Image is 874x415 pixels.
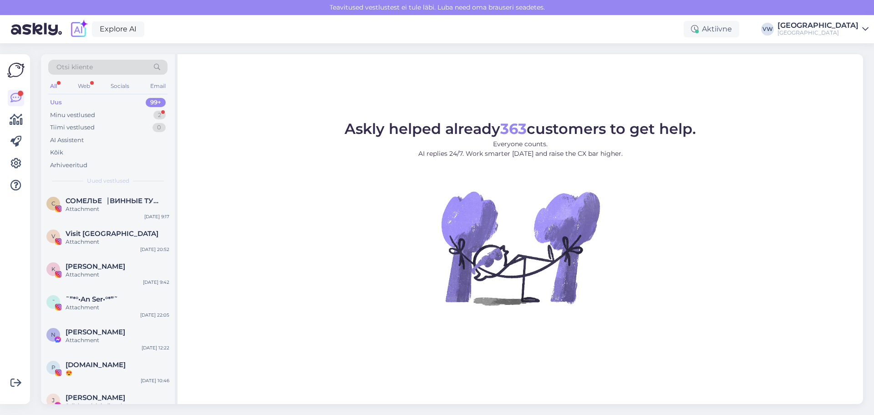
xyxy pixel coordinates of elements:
div: 0 [152,123,166,132]
span: С [51,200,56,207]
img: explore-ai [69,20,88,39]
div: [DATE] 9:42 [143,279,169,286]
div: VW [761,23,774,36]
span: P [51,364,56,371]
span: СОМЕЛЬЕ⎹ ВИННЫЕ ТУРЫ | ДЕГУСТАЦИИ В ТАЛЛИННЕ [66,197,160,205]
div: Selleks tuleb helistada [66,402,169,410]
div: Attachment [66,238,169,246]
div: Uus [50,98,62,107]
div: Minu vestlused [50,111,95,120]
div: Web [76,80,92,92]
div: Attachment [66,205,169,213]
img: Askly Logo [7,61,25,79]
div: 😍 [66,369,169,377]
div: [GEOGRAPHIC_DATA] [777,22,859,29]
img: No Chat active [438,166,602,330]
div: 2 [153,111,166,120]
div: Attachment [66,336,169,344]
b: 363 [500,120,527,138]
div: Attachment [66,303,169,312]
span: V [51,233,55,240]
div: Attachment [66,271,169,279]
span: Nele Grandberg [66,328,125,336]
div: Aktiivne [684,21,739,37]
span: Visit Pärnu [66,230,158,238]
span: Katri Kägo [66,262,125,271]
div: Email [148,80,168,92]
div: [DATE] 9:17 [144,213,169,220]
div: [DATE] 12:22 [142,344,169,351]
span: N [51,331,56,338]
div: Kõik [50,148,63,157]
span: ˜ [52,298,55,305]
div: Tiimi vestlused [50,123,95,132]
span: Otsi kliente [56,62,93,72]
div: [DATE] 20:52 [140,246,169,253]
div: All [48,80,59,92]
a: Explore AI [92,21,144,37]
div: Arhiveeritud [50,161,87,170]
div: [DATE] 10:46 [141,377,169,384]
span: K [51,266,56,272]
div: AI Assistent [50,136,84,145]
div: Socials [109,80,131,92]
div: 99+ [146,98,166,107]
div: [DATE] 22:05 [140,312,169,318]
span: Askly helped already customers to get help. [345,120,696,138]
span: Jaanika Aasav [66,394,125,402]
span: Uued vestlused [87,177,129,185]
span: ˜”*°•An Ser•°*”˜ [66,295,118,303]
span: J [52,397,55,404]
a: [GEOGRAPHIC_DATA][GEOGRAPHIC_DATA] [777,22,869,36]
div: [GEOGRAPHIC_DATA] [777,29,859,36]
p: Everyone counts. AI replies 24/7. Work smarter [DATE] and raise the CX bar higher. [345,139,696,159]
span: Päevapraad.ee [66,361,126,369]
